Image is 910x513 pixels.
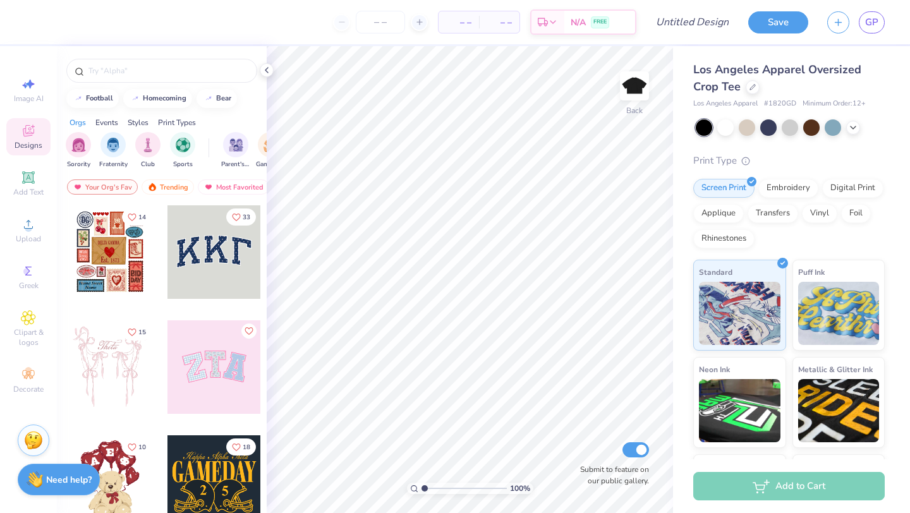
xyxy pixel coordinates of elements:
[67,179,138,195] div: Your Org's Fav
[802,204,837,223] div: Vinyl
[699,363,730,376] span: Neon Ink
[693,204,744,223] div: Applique
[446,16,471,29] span: – –
[798,363,873,376] span: Metallic & Glitter Ink
[221,160,250,169] span: Parent's Weekend
[170,132,195,169] div: filter for Sports
[73,95,83,102] img: trend_line.gif
[256,132,285,169] div: filter for Game Day
[122,208,152,226] button: Like
[99,160,128,169] span: Fraternity
[141,160,155,169] span: Club
[748,204,798,223] div: Transfers
[135,132,161,169] button: filter button
[264,138,278,152] img: Game Day Image
[226,438,256,456] button: Like
[46,474,92,486] strong: Need help?
[73,183,83,191] img: most_fav.gif
[699,282,780,345] img: Standard
[86,95,113,102] div: football
[176,138,190,152] img: Sports Image
[95,117,118,128] div: Events
[66,132,91,169] div: filter for Sorority
[203,183,214,191] img: most_fav.gif
[66,89,119,108] button: football
[123,89,192,108] button: homecoming
[87,64,249,77] input: Try "Alpha"
[626,105,643,116] div: Back
[798,282,880,345] img: Puff Ink
[147,183,157,191] img: trending.gif
[693,229,755,248] div: Rhinestones
[122,323,152,341] button: Like
[229,138,243,152] img: Parent's Weekend Image
[13,384,44,394] span: Decorate
[859,11,885,33] a: GP
[241,323,257,339] button: Like
[622,73,647,99] img: Back
[15,140,42,150] span: Designs
[699,379,780,442] img: Neon Ink
[221,132,250,169] div: filter for Parent's Weekend
[758,179,818,198] div: Embroidery
[216,95,231,102] div: bear
[141,138,155,152] img: Club Image
[693,99,758,109] span: Los Angeles Apparel
[865,15,878,30] span: GP
[226,208,256,226] button: Like
[593,18,607,27] span: FREE
[764,99,796,109] span: # 1820GD
[748,11,808,33] button: Save
[19,281,39,291] span: Greek
[173,160,193,169] span: Sports
[243,444,250,450] span: 18
[71,138,86,152] img: Sorority Image
[142,179,194,195] div: Trending
[6,327,51,347] span: Clipart & logos
[198,179,269,195] div: Most Favorited
[841,204,871,223] div: Foil
[14,94,44,104] span: Image AI
[170,132,195,169] button: filter button
[256,160,285,169] span: Game Day
[798,265,825,279] span: Puff Ink
[138,214,146,220] span: 14
[646,9,739,35] input: Untitled Design
[803,99,866,109] span: Minimum Order: 12 +
[699,265,732,279] span: Standard
[356,11,405,33] input: – –
[13,187,44,197] span: Add Text
[822,179,883,198] div: Digital Print
[203,95,214,102] img: trend_line.gif
[510,483,530,494] span: 100 %
[487,16,512,29] span: – –
[693,62,861,94] span: Los Angeles Apparel Oversized Crop Tee
[99,132,128,169] button: filter button
[128,117,149,128] div: Styles
[66,132,91,169] button: filter button
[70,117,86,128] div: Orgs
[693,154,885,168] div: Print Type
[197,89,237,108] button: bear
[143,95,186,102] div: homecoming
[135,132,161,169] div: filter for Club
[571,16,586,29] span: N/A
[122,438,152,456] button: Like
[243,214,250,220] span: 33
[256,132,285,169] button: filter button
[158,117,196,128] div: Print Types
[693,179,755,198] div: Screen Print
[106,138,120,152] img: Fraternity Image
[573,464,649,486] label: Submit to feature on our public gallery.
[130,95,140,102] img: trend_line.gif
[99,132,128,169] div: filter for Fraternity
[16,234,41,244] span: Upload
[138,444,146,450] span: 10
[138,329,146,335] span: 15
[221,132,250,169] button: filter button
[67,160,90,169] span: Sorority
[798,379,880,442] img: Metallic & Glitter Ink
